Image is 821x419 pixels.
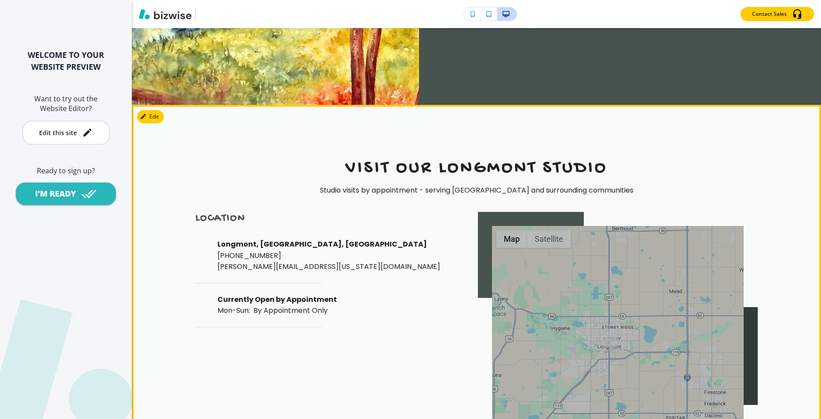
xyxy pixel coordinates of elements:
[217,294,337,305] p: Currently Open by Appointment
[320,185,633,196] p: Studio visits by appointment - serving [GEOGRAPHIC_DATA] and surrounding communities
[527,230,571,248] button: Show satellite imagery
[14,166,118,175] h6: Ready to sign up?
[14,94,118,114] h6: Want to try out the Website Editor?
[217,250,440,261] a: [PHONE_NUMBER]
[139,9,192,19] img: Bizwise Logo
[14,49,118,73] h2: WELCOME TO YOUR WEBSITE PREVIEW
[39,129,77,136] div: Edit this site
[217,239,440,250] a: Longmont, [GEOGRAPHIC_DATA], [GEOGRAPHIC_DATA]
[22,121,110,145] button: Edit this site
[35,188,76,199] div: I'M READY
[217,305,250,316] p: Mon-Sun :
[217,261,440,272] a: [PERSON_NAME][EMAIL_ADDRESS][US_STATE][DOMAIN_NAME]
[16,183,116,205] button: I'M READY
[741,7,814,21] button: Contact Sales
[137,110,164,123] button: Edit
[253,305,328,316] p: By Appointment Only
[496,230,527,248] button: Show street map
[199,7,220,21] img: Your Logo
[320,158,633,179] h2: Visit Our Longmont Studio
[752,10,787,18] p: Contact Sales
[195,212,246,225] h6: Location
